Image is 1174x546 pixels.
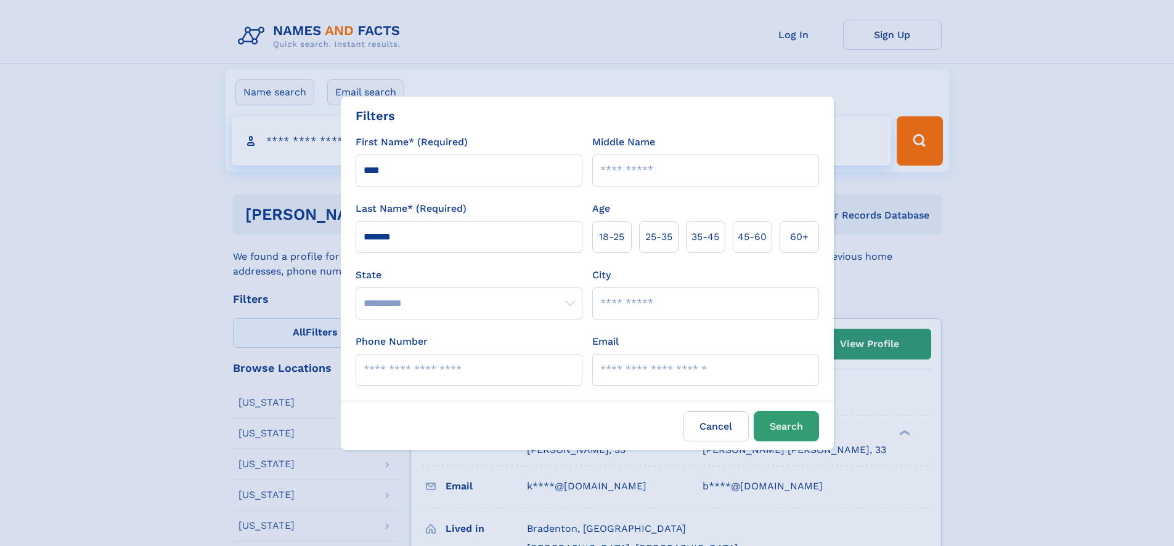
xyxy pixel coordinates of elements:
[790,230,809,244] span: 60+
[356,334,428,349] label: Phone Number
[738,230,767,244] span: 45‑60
[691,230,719,244] span: 35‑45
[356,268,582,283] label: State
[592,201,610,216] label: Age
[592,268,611,283] label: City
[592,135,655,150] label: Middle Name
[683,411,749,441] label: Cancel
[356,106,395,125] div: Filters
[356,135,468,150] label: First Name* (Required)
[356,201,467,216] label: Last Name* (Required)
[645,230,672,244] span: 25‑35
[599,230,624,244] span: 18‑25
[754,411,819,441] button: Search
[592,334,619,349] label: Email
